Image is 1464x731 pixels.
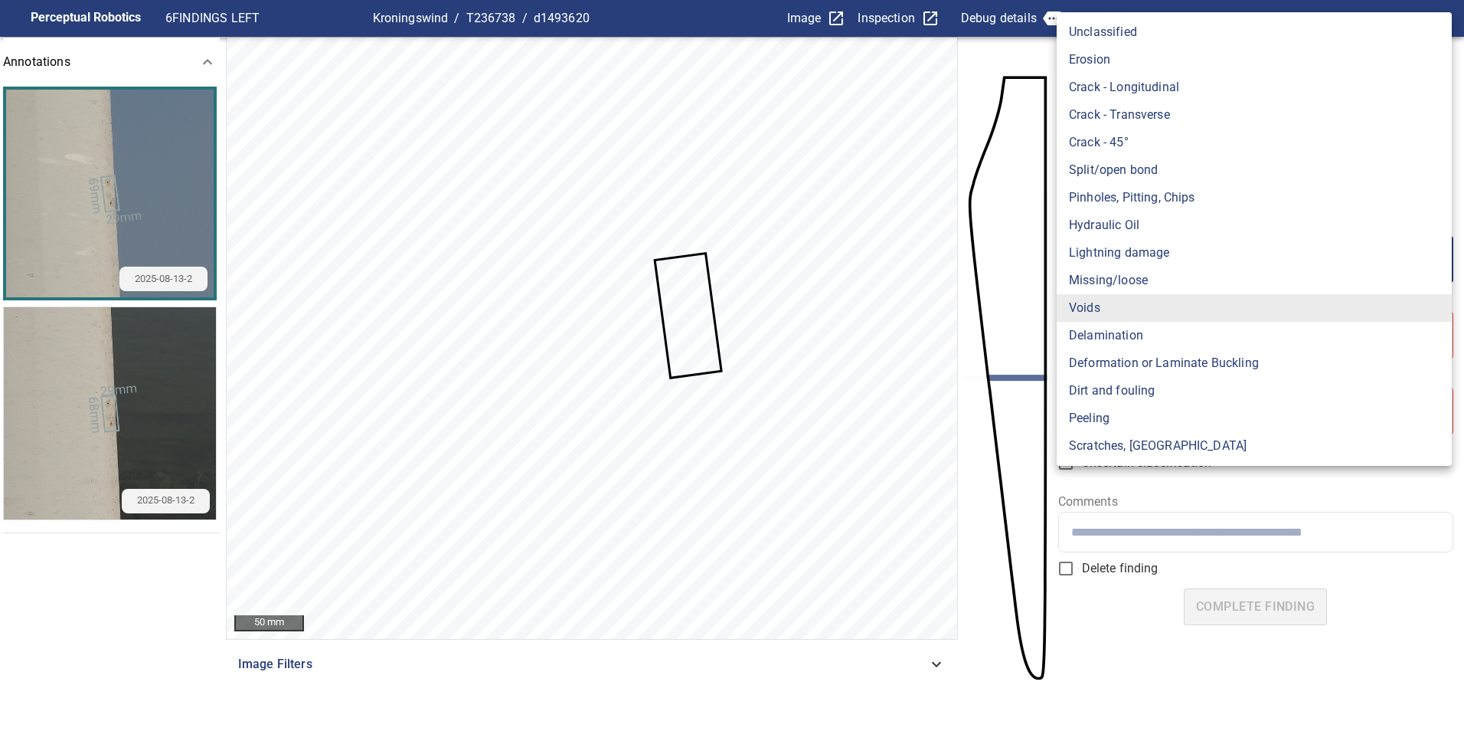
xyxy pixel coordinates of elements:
li: Crack - 45° [1057,129,1452,156]
li: Deformation or Laminate Buckling [1057,349,1452,377]
li: Dirt and fouling [1057,377,1452,405]
li: Pinholes, Pitting, Chips [1057,184,1452,211]
li: Peeling [1057,405,1452,432]
li: Delamination [1057,322,1452,349]
li: Hydraulic Oil [1057,211,1452,239]
li: Crack - Longitudinal [1057,74,1452,101]
li: Crack - Transverse [1057,101,1452,129]
li: Scratches, [GEOGRAPHIC_DATA] [1057,432,1452,460]
li: Split/open bond [1057,156,1452,184]
li: Unclassified [1057,18,1452,46]
li: Erosion [1057,46,1452,74]
li: Voids [1057,294,1452,322]
li: Missing/loose [1057,267,1452,294]
li: Lightning damage [1057,239,1452,267]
